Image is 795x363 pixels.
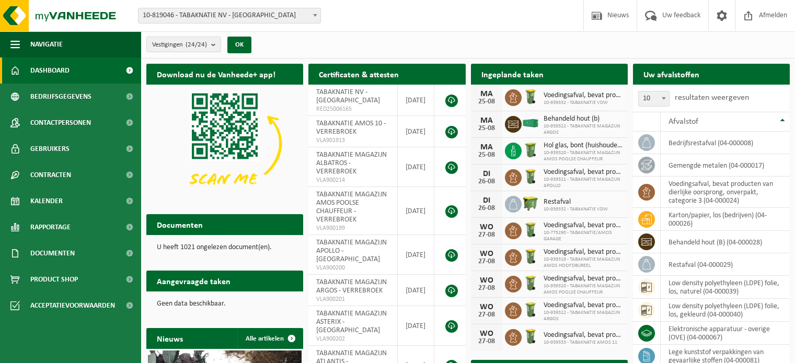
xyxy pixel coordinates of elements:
[522,194,539,212] img: WB-1100-HPE-GN-51
[476,258,497,265] div: 27-08
[638,91,670,107] span: 10
[476,250,497,258] div: WO
[157,244,293,251] p: U heeft 1021 ongelezen document(en).
[544,100,623,106] span: 10-939332 - TABAKNATIE VDW
[316,151,387,175] span: TABAKNATIE MAGAZIJN ALBATROS - VERREBROEK
[544,177,623,189] span: 10-939321 - TABAKNATIE MAGAZIJN APOLLO
[522,248,539,265] img: WB-0140-HPE-GN-50
[476,178,497,185] div: 26-08
[30,31,63,57] span: Navigatie
[661,208,790,231] td: karton/papier, los (bedrijven) (04-000026)
[544,283,623,296] span: 10-939320 - TABAKNATIE MAGAZIJN AMOS POOLSE CHAUFFEUR
[476,338,497,345] div: 27-08
[522,119,539,128] img: HK-XC-40-GN-00
[146,214,213,235] h2: Documenten
[316,295,389,303] span: VLA900201
[675,93,749,102] label: resultaten weergeven
[316,335,389,343] span: VLA900202
[544,275,623,283] span: Voedingsafval, bevat producten van dierlijke oorsprong, onverpakt, categorie 3
[476,170,497,178] div: DI
[157,300,293,308] p: Geen data beschikbaar.
[316,224,389,232] span: VLA900199
[316,105,389,113] span: RED25006165
[30,57,70,84] span: Dashboard
[227,37,251,53] button: OK
[476,98,497,106] div: 25-08
[661,177,790,208] td: voedingsafval, bevat producten van dierlijke oorsprong, onverpakt, categorie 3 (04-000024)
[544,198,608,206] span: Restafval
[30,84,91,110] span: Bedrijfsgegevens
[316,278,387,295] span: TABAKNATIE MAGAZIJN ARGOS - VERREBROEK
[139,8,320,23] span: 10-819046 - TABAKNATIE NV - ANTWERPEN
[633,64,710,84] h2: Uw afvalstoffen
[522,274,539,292] img: WB-0140-HPE-GN-50
[476,151,497,159] div: 25-08
[544,142,623,150] span: Hol glas, bont (huishoudelijk)
[544,123,623,136] span: 10-939322 - TABAKNATIE MAGAZIJN ARGOS
[316,176,389,184] span: VLA900214
[476,116,497,125] div: MA
[5,340,175,363] iframe: chat widget
[476,311,497,319] div: 27-08
[316,239,387,263] span: TABAKNATIE MAGAZIJN APOLLO - [GEOGRAPHIC_DATA]
[522,168,539,185] img: WB-0140-HPE-GN-50
[186,41,207,48] count: (24/24)
[661,132,790,154] td: bedrijfsrestafval (04-000008)
[476,303,497,311] div: WO
[661,231,790,253] td: behandeld hout (B) (04-000028)
[544,168,623,177] span: Voedingsafval, bevat producten van dierlijke oorsprong, onverpakt, categorie 3
[522,221,539,239] img: WB-0140-HPE-GN-50
[544,91,623,100] span: Voedingsafval, bevat producten van dierlijke oorsprong, onverpakt, categorie 3
[316,120,386,136] span: TABAKNATIE AMOS 10 - VERREBROEK
[661,253,790,276] td: restafval (04-000029)
[476,223,497,231] div: WO
[544,230,623,242] span: 10-775290 - TABAKNATIE/AMOS GARAGE
[522,88,539,106] img: WB-0140-HPE-GN-50
[316,310,387,334] span: TABAKNATIE MAGAZIJN ASTERIX - [GEOGRAPHIC_DATA]
[476,205,497,212] div: 26-08
[30,110,91,136] span: Contactpersonen
[398,147,434,187] td: [DATE]
[30,292,115,319] span: Acceptatievoorwaarden
[544,256,623,269] span: 10-939318 - TABAKNATIE MAGAZIJN AMOS HOOFDBUREEL
[544,339,623,346] span: 10-939333 - TABAKNATIE AMOS 11
[476,276,497,285] div: WO
[669,118,698,126] span: Afvalstof
[476,330,497,338] div: WO
[146,328,193,348] h2: Nieuws
[146,64,286,84] h2: Download nu de Vanheede+ app!
[237,328,302,349] a: Alle artikelen
[476,231,497,239] div: 27-08
[544,310,623,322] span: 10-939322 - TABAKNATIE MAGAZIJN ARGOS
[398,187,434,235] td: [DATE]
[661,154,790,177] td: gemengde metalen (04-000017)
[544,115,623,123] span: Behandeld hout (b)
[398,85,434,116] td: [DATE]
[146,85,303,202] img: Download de VHEPlus App
[146,271,241,291] h2: Aangevraagde taken
[30,162,71,188] span: Contracten
[544,248,623,256] span: Voedingsafval, bevat producten van dierlijke oorsprong, onverpakt, categorie 3
[30,240,75,266] span: Documenten
[308,64,409,84] h2: Certificaten & attesten
[316,191,387,224] span: TABAKNATIE MAGAZIJN AMOS POOLSE CHAUFFEUR - VERREBROEK
[398,275,434,306] td: [DATE]
[522,327,539,345] img: WB-0140-HPE-GN-50
[544,221,623,230] span: Voedingsafval, bevat producten van dierlijke oorsprong, onverpakt, categorie 3
[544,301,623,310] span: Voedingsafval, bevat producten van dierlijke oorsprong, onverpakt, categorie 3
[476,196,497,205] div: DI
[476,125,497,132] div: 25-08
[476,90,497,98] div: MA
[661,276,790,299] td: low density polyethyleen (LDPE) folie, los, naturel (04-000039)
[146,37,221,52] button: Vestigingen(24/24)
[30,136,70,162] span: Gebruikers
[316,264,389,272] span: VLA900200
[398,235,434,275] td: [DATE]
[138,8,321,24] span: 10-819046 - TABAKNATIE NV - ANTWERPEN
[522,141,539,159] img: WB-0240-HPE-GN-50
[398,116,434,147] td: [DATE]
[152,37,207,53] span: Vestigingen
[544,150,623,162] span: 10-939320 - TABAKNATIE MAGAZIJN AMOS POOLSE CHAUFFEUR
[544,206,608,213] span: 10-939332 - TABAKNATIE VDW
[30,214,71,240] span: Rapportage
